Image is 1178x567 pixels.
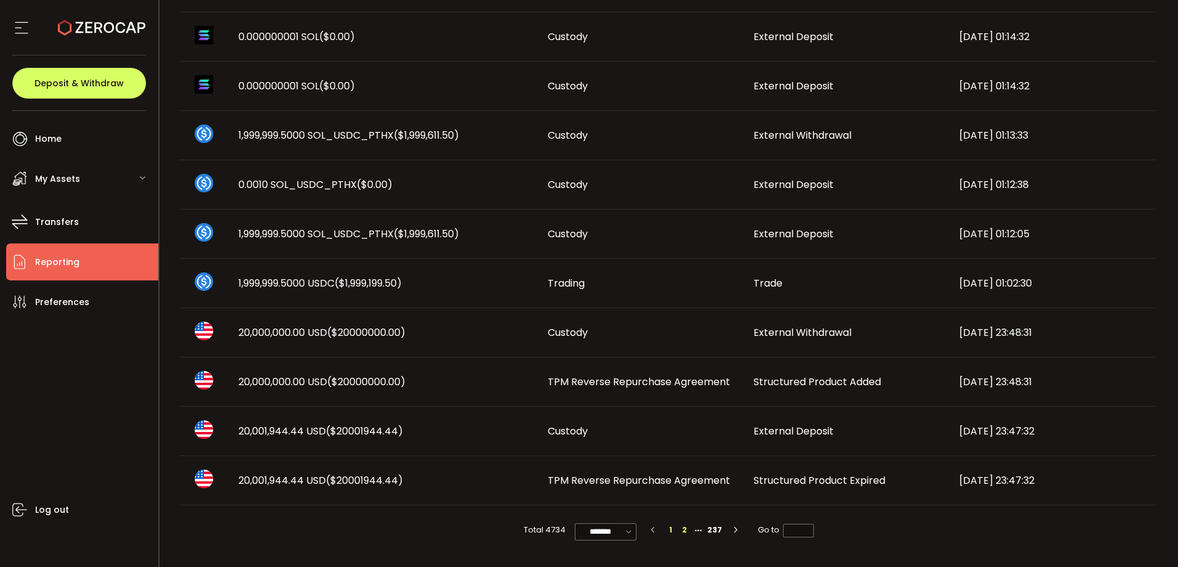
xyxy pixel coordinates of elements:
[754,375,881,389] span: Structured Product Added
[548,128,588,142] span: Custody
[238,227,459,241] span: 1,999,999.5000 SOL_USDC_PTHX
[195,75,213,94] img: sol_portfolio.png
[754,30,834,44] span: External Deposit
[548,227,588,241] span: Custody
[949,30,1155,44] div: [DATE] 01:14:32
[319,30,355,44] span: ($0.00)
[705,523,725,537] li: 237
[238,177,392,192] span: 0.0010 SOL_USDC_PTHX
[195,26,213,44] img: sol_portfolio.png
[548,473,730,487] span: TPM Reverse Repurchase Agreement
[195,322,213,340] img: usd_portfolio.svg
[335,276,402,290] span: ($1,999,199.50)
[195,371,213,390] img: usd_portfolio.svg
[754,227,834,241] span: External Deposit
[238,30,355,44] span: 0.000000001 SOL
[238,79,355,93] span: 0.000000001 SOL
[35,253,79,271] span: Reporting
[524,523,566,537] span: Total 4734
[949,227,1155,241] div: [DATE] 01:12:05
[35,79,124,88] span: Deposit & Withdraw
[548,424,588,438] span: Custody
[319,79,355,93] span: ($0.00)
[35,293,89,311] span: Preferences
[35,170,80,188] span: My Assets
[949,375,1155,389] div: [DATE] 23:48:31
[327,325,405,340] span: ($20000000.00)
[678,523,691,537] li: 2
[548,30,588,44] span: Custody
[664,523,678,537] li: 1
[195,272,213,291] img: usdc_portfolio.svg
[754,424,834,438] span: External Deposit
[394,227,459,241] span: ($1,999,611.50)
[35,213,79,231] span: Transfers
[548,375,730,389] span: TPM Reverse Repurchase Agreement
[326,424,403,438] span: ($20001944.44)
[754,276,782,290] span: Trade
[949,177,1155,192] div: [DATE] 01:12:38
[238,128,459,142] span: 1,999,999.5000 SOL_USDC_PTHX
[238,473,403,487] span: 20,001,944.44 USD
[949,424,1155,438] div: [DATE] 23:47:32
[754,473,885,487] span: Structured Product Expired
[949,128,1155,142] div: [DATE] 01:13:33
[949,276,1155,290] div: [DATE] 01:02:30
[758,523,814,537] span: Go to
[754,325,851,340] span: External Withdrawal
[195,420,213,439] img: usd_portfolio.svg
[1116,508,1178,567] iframe: Chat Widget
[326,473,403,487] span: ($20001944.44)
[949,473,1155,487] div: [DATE] 23:47:32
[35,501,69,519] span: Log out
[195,174,213,192] img: sol_usdc_pthx_portfolio.png
[238,375,405,389] span: 20,000,000.00 USD
[548,325,588,340] span: Custody
[949,79,1155,93] div: [DATE] 01:14:32
[357,177,392,192] span: ($0.00)
[195,223,213,242] img: sol_usdc_pthx_portfolio.png
[754,79,834,93] span: External Deposit
[548,177,588,192] span: Custody
[195,124,213,143] img: sol_usdc_pthx_portfolio.png
[238,424,403,438] span: 20,001,944.44 USD
[35,130,62,148] span: Home
[238,276,402,290] span: 1,999,999.5000 USDC
[195,470,213,488] img: usd_portfolio.svg
[548,276,585,290] span: Trading
[949,325,1155,340] div: [DATE] 23:48:31
[327,375,405,389] span: ($20000000.00)
[394,128,459,142] span: ($1,999,611.50)
[754,177,834,192] span: External Deposit
[238,325,405,340] span: 20,000,000.00 USD
[548,79,588,93] span: Custody
[754,128,851,142] span: External Withdrawal
[12,68,146,99] button: Deposit & Withdraw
